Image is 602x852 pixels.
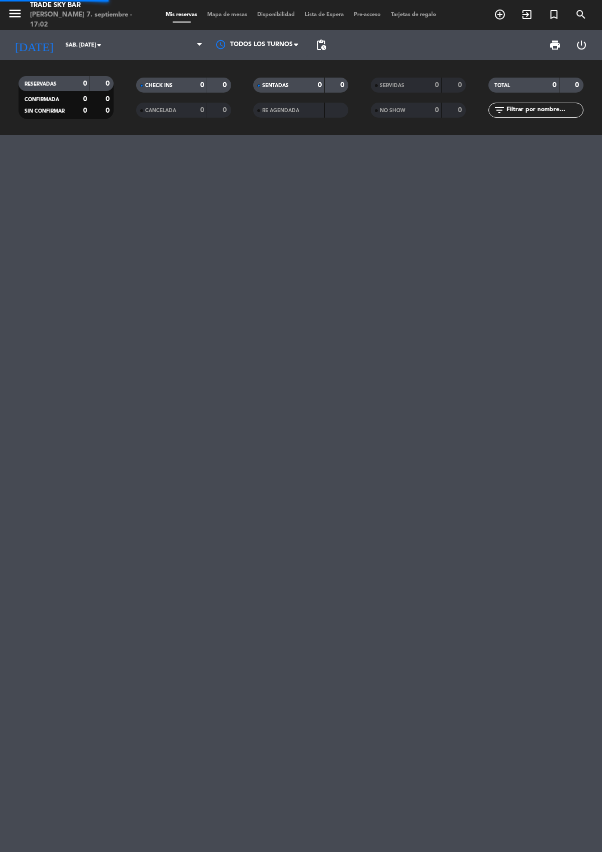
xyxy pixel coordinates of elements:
[568,30,594,60] div: LOG OUT
[380,83,404,88] span: SERVIDAS
[30,1,143,11] div: Trade Sky Bar
[521,9,533,21] i: exit_to_app
[575,9,587,21] i: search
[300,12,349,18] span: Lista de Espera
[161,12,202,18] span: Mis reservas
[223,107,229,114] strong: 0
[106,80,112,87] strong: 0
[83,80,87,87] strong: 0
[458,82,464,89] strong: 0
[8,6,23,21] i: menu
[25,82,57,87] span: RESERVADAS
[262,83,289,88] span: SENTADAS
[318,82,322,89] strong: 0
[145,108,176,113] span: CANCELADA
[83,107,87,114] strong: 0
[200,82,204,89] strong: 0
[223,82,229,89] strong: 0
[200,107,204,114] strong: 0
[494,9,506,21] i: add_circle_outline
[435,82,439,89] strong: 0
[575,82,581,89] strong: 0
[493,104,505,116] i: filter_list
[548,9,560,21] i: turned_in_not
[380,108,405,113] span: NO SHOW
[262,108,299,113] span: RE AGENDADA
[8,34,61,56] i: [DATE]
[252,12,300,18] span: Disponibilidad
[458,107,464,114] strong: 0
[349,12,386,18] span: Pre-acceso
[25,109,65,114] span: SIN CONFIRMAR
[386,12,441,18] span: Tarjetas de regalo
[315,39,327,51] span: pending_actions
[552,82,556,89] strong: 0
[145,83,173,88] span: CHECK INS
[435,107,439,114] strong: 0
[340,82,346,89] strong: 0
[8,6,23,25] button: menu
[494,83,510,88] span: TOTAL
[25,97,59,102] span: CONFIRMADA
[106,107,112,114] strong: 0
[83,96,87,103] strong: 0
[505,105,583,116] input: Filtrar por nombre...
[575,39,587,51] i: power_settings_new
[202,12,252,18] span: Mapa de mesas
[106,96,112,103] strong: 0
[93,39,105,51] i: arrow_drop_down
[549,39,561,51] span: print
[30,10,143,30] div: [PERSON_NAME] 7. septiembre - 17:02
